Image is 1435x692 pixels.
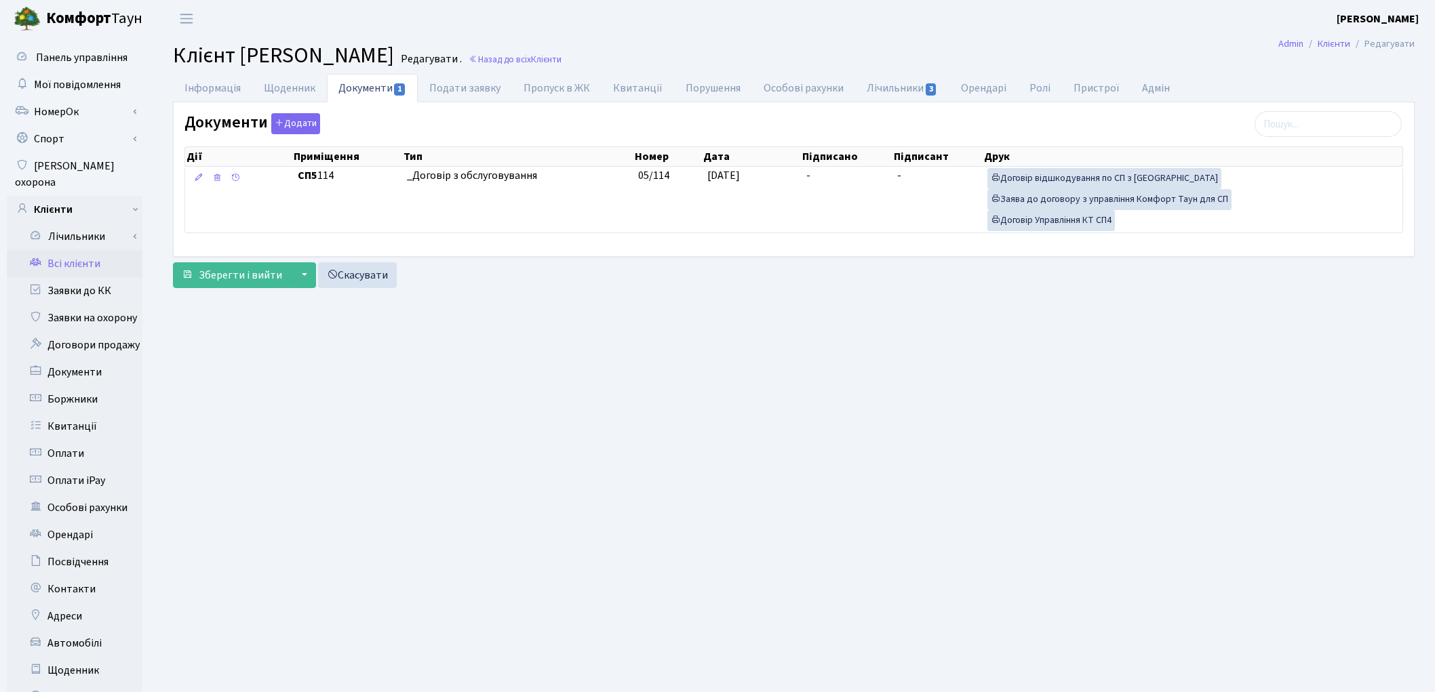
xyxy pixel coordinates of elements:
a: Спорт [7,125,142,152]
span: Клієнти [531,53,562,66]
a: Оплати [7,440,142,467]
a: Інформація [173,74,252,102]
a: Адреси [7,603,142,630]
a: Щоденник [7,657,142,684]
a: Посвідчення [7,548,142,575]
img: logo.png [14,5,41,33]
a: Заява до договору з управління Комфорт Таун для СП [987,189,1232,210]
span: Клієнт [PERSON_NAME] [173,40,394,71]
a: Скасувати [318,262,397,288]
span: Мої повідомлення [34,77,121,92]
button: Документи [271,113,320,134]
a: Договори продажу [7,331,142,359]
button: Зберегти і вийти [173,262,291,288]
a: Ролі [1018,74,1062,102]
a: Клієнти [1318,37,1350,51]
a: Порушення [674,74,752,102]
a: Подати заявку [418,74,512,102]
a: Документи [7,359,142,386]
a: [PERSON_NAME] охорона [7,152,142,196]
a: Орендарі [949,74,1018,102]
nav: breadcrumb [1258,30,1435,58]
a: Квитанції [602,74,674,102]
button: Переключити навігацію [170,7,203,30]
th: Друк [983,147,1403,166]
b: СП5 [298,168,317,183]
a: Лічильники [16,223,142,250]
a: Мої повідомлення [7,71,142,98]
span: - [806,168,810,183]
input: Пошук... [1255,111,1402,137]
a: Клієнти [7,196,142,223]
span: - [897,168,901,183]
a: Заявки на охорону [7,304,142,331]
span: Панель управління [36,50,127,65]
span: 3 [926,83,937,96]
th: Приміщення [292,147,402,166]
span: 05/114 [638,168,669,183]
a: Автомобілі [7,630,142,657]
b: Комфорт [46,7,111,29]
li: Редагувати [1350,37,1415,52]
a: Оплати iPay [7,467,142,494]
label: Документи [184,113,320,134]
a: Додати [268,111,320,135]
a: Контакти [7,575,142,603]
a: Лічильники [855,74,949,102]
th: Підписант [892,147,983,166]
a: Пристрої [1062,74,1131,102]
a: Особові рахунки [752,74,855,102]
th: Номер [633,147,703,166]
a: Адмін [1131,74,1181,102]
span: Зберегти і вийти [199,268,282,283]
a: Договір відшкодування по СП з [GEOGRAPHIC_DATA] [987,168,1221,189]
span: Таун [46,7,142,30]
small: Редагувати . [398,53,462,66]
a: [PERSON_NAME] [1337,11,1419,27]
a: Назад до всіхКлієнти [469,53,562,66]
a: Всі клієнти [7,250,142,277]
span: 1 [394,83,405,96]
a: Admin [1278,37,1303,51]
a: Квитанції [7,413,142,440]
th: Тип [402,147,633,166]
a: Договір Управління КТ СП4 [987,210,1115,231]
a: Боржники [7,386,142,413]
span: _Договір з обслуговування [407,168,627,184]
th: Підписано [801,147,892,166]
a: НомерОк [7,98,142,125]
a: Заявки до КК [7,277,142,304]
span: [DATE] [707,168,740,183]
th: Дата [702,147,800,166]
a: Пропуск в ЖК [512,74,602,102]
a: Панель управління [7,44,142,71]
span: 114 [298,168,397,184]
a: Орендарі [7,521,142,548]
a: Особові рахунки [7,494,142,521]
a: Документи [327,74,418,102]
b: [PERSON_NAME] [1337,12,1419,26]
th: Дії [185,147,292,166]
a: Щоденник [252,74,327,102]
